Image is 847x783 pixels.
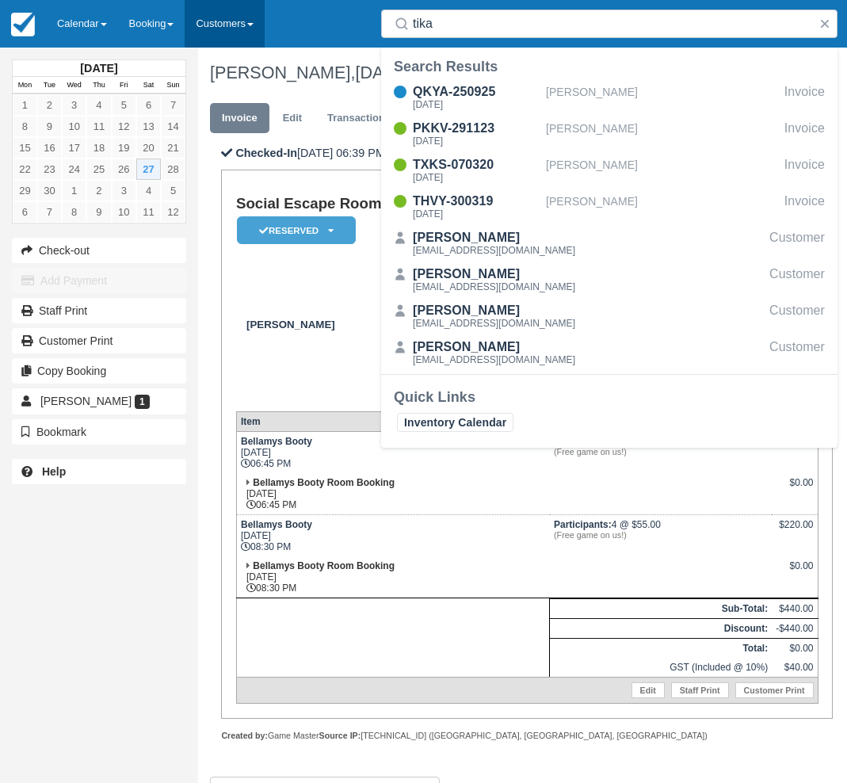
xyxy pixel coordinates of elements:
div: [PERSON_NAME] [413,228,575,247]
div: $220.00 [776,436,813,460]
div: [DATE] [413,173,540,182]
td: $40.00 [772,658,818,678]
td: [DATE] 08:30 PM [236,556,549,598]
a: 4 [86,94,111,116]
div: [PERSON_NAME] [413,265,575,284]
a: 25 [86,159,111,180]
span: [DATE] [355,63,409,82]
div: [DATE] [413,100,540,109]
th: Discount: [550,619,772,639]
a: 5 [112,94,136,116]
a: 18 [86,137,111,159]
a: [PERSON_NAME][EMAIL_ADDRESS][DOMAIN_NAME]Customer [381,265,837,295]
b: Checked-In [235,147,297,159]
a: 2 [86,180,111,201]
strong: [DATE] [80,62,117,74]
a: THVY-300319[DATE][PERSON_NAME]Invoice [381,192,837,222]
th: Total: [550,639,772,659]
a: 28 [161,159,185,180]
div: [EMAIL_ADDRESS][DOMAIN_NAME] [413,282,575,292]
th: Tue [37,77,62,94]
a: 1 [13,94,37,116]
a: Edit [271,103,314,134]
a: Staff Print [12,298,186,323]
th: Mon [13,77,37,94]
h1: Social Escape Rooms - Tax Invoice [236,196,570,212]
a: Staff Print [671,682,729,698]
div: [PERSON_NAME] [546,82,778,113]
a: 10 [62,116,86,137]
a: [PERSON_NAME] 1 [12,388,186,414]
button: Add Payment [12,268,186,293]
th: Sat [136,77,161,94]
a: Invoice [210,103,269,134]
div: [EMAIL_ADDRESS][DOMAIN_NAME] [413,246,575,255]
td: [DATE] 08:30 PM [236,515,549,557]
a: 4 [136,180,161,201]
p: [DATE] 06:39 PM [221,145,833,162]
a: 26 [112,159,136,180]
div: [PERSON_NAME] [413,338,575,357]
th: Item [236,412,549,432]
a: 8 [62,201,86,223]
a: PKKV-291123[DATE][PERSON_NAME]Invoice [381,119,837,149]
span: 1 [135,395,150,409]
a: TXKS-070320[DATE][PERSON_NAME]Invoice [381,155,837,185]
strong: Created by: [221,731,268,740]
a: 7 [37,201,62,223]
div: [PERSON_NAME] [413,301,575,320]
strong: Source IP: [319,731,361,740]
a: 21 [161,137,185,159]
a: Customer Print [12,328,186,353]
a: 3 [112,180,136,201]
td: [DATE] 06:45 PM [236,473,549,515]
a: Edit [631,682,665,698]
button: Copy Booking [12,358,186,384]
a: 13 [136,116,161,137]
a: 9 [86,201,111,223]
div: PKKV-291123 [413,119,540,138]
strong: Bellamys Booty [241,519,312,530]
a: [PERSON_NAME][EMAIL_ADDRESS][DOMAIN_NAME]Customer [381,228,837,258]
a: Reserved [236,216,350,245]
a: 7 [161,94,185,116]
div: Invoice [784,82,825,113]
div: Customer [769,338,825,368]
div: Invoice [784,192,825,222]
a: 30 [37,180,62,201]
a: 11 [136,201,161,223]
a: 19 [112,137,136,159]
strong: Bellamys Booty [241,436,312,447]
td: 4 @ $55.00 [550,432,772,474]
div: [PERSON_NAME] [546,192,778,222]
h1: [PERSON_NAME], [210,63,822,82]
em: (Free game on us!) [554,447,768,456]
a: Transactions [315,103,403,134]
a: 24 [62,159,86,180]
div: $0.00 [776,477,813,501]
a: QKYA-250925[DATE][PERSON_NAME]Invoice [381,82,837,113]
div: $220.00 [776,519,813,543]
div: Customer [769,265,825,295]
a: 6 [13,201,37,223]
div: Search Results [394,57,825,76]
a: 22 [13,159,37,180]
th: Thu [86,77,111,94]
a: 12 [161,201,185,223]
a: 9 [37,116,62,137]
a: [PERSON_NAME][EMAIL_ADDRESS][DOMAIN_NAME]Customer [381,301,837,331]
div: Invoice [784,155,825,185]
a: 29 [13,180,37,201]
button: Check-out [12,238,186,263]
a: 12 [112,116,136,137]
em: (Free game on us!) [554,530,768,540]
div: Customer [769,228,825,258]
th: Wed [62,77,86,94]
a: 14 [161,116,185,137]
div: Quick Links [394,388,825,407]
div: [EMAIL_ADDRESS][DOMAIN_NAME] [413,355,575,365]
a: 5 [161,180,185,201]
a: 16 [37,137,62,159]
td: $0.00 [772,639,818,659]
td: GST (Included @ 10%) [550,658,772,678]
